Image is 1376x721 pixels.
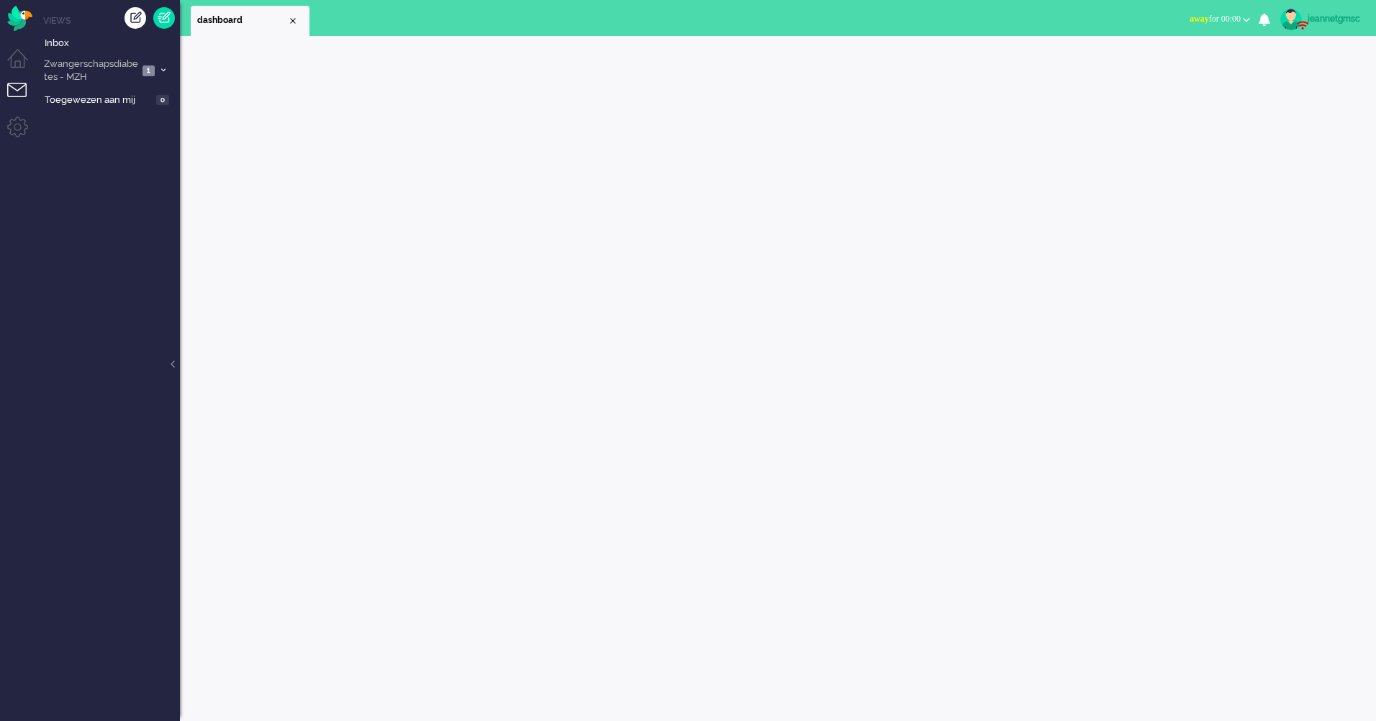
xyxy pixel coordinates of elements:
li: Admin menu [7,117,40,149]
span: 0 [156,95,169,106]
li: Dashboard menu [7,49,40,81]
span: dashboard [197,14,287,27]
div: jeannetgmsc [1308,12,1362,26]
span: Toegewezen aan mij [45,94,152,107]
li: Tickets menu [7,83,40,115]
li: awayfor 00:00 [1181,4,1259,36]
span: Zwangerschapsdiabetes - MZH [42,58,138,84]
span: 1 [142,65,155,76]
button: awayfor 00:00 [1181,9,1259,30]
a: Toegewezen aan mij 0 [42,91,180,107]
li: Dashboard [191,6,309,36]
span: for 00:00 [1190,14,1241,24]
li: Views [43,14,180,27]
span: away [1190,14,1209,24]
a: Omnidesk [7,9,32,20]
span: Inbox [45,37,180,50]
div: Close tab [287,15,299,27]
img: flow_omnibird.svg [7,6,32,31]
a: Quick Ticket [153,7,175,29]
div: Creëer ticket [125,7,146,29]
a: jeannetgmsc [1277,9,1362,30]
a: Inbox [42,35,180,50]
